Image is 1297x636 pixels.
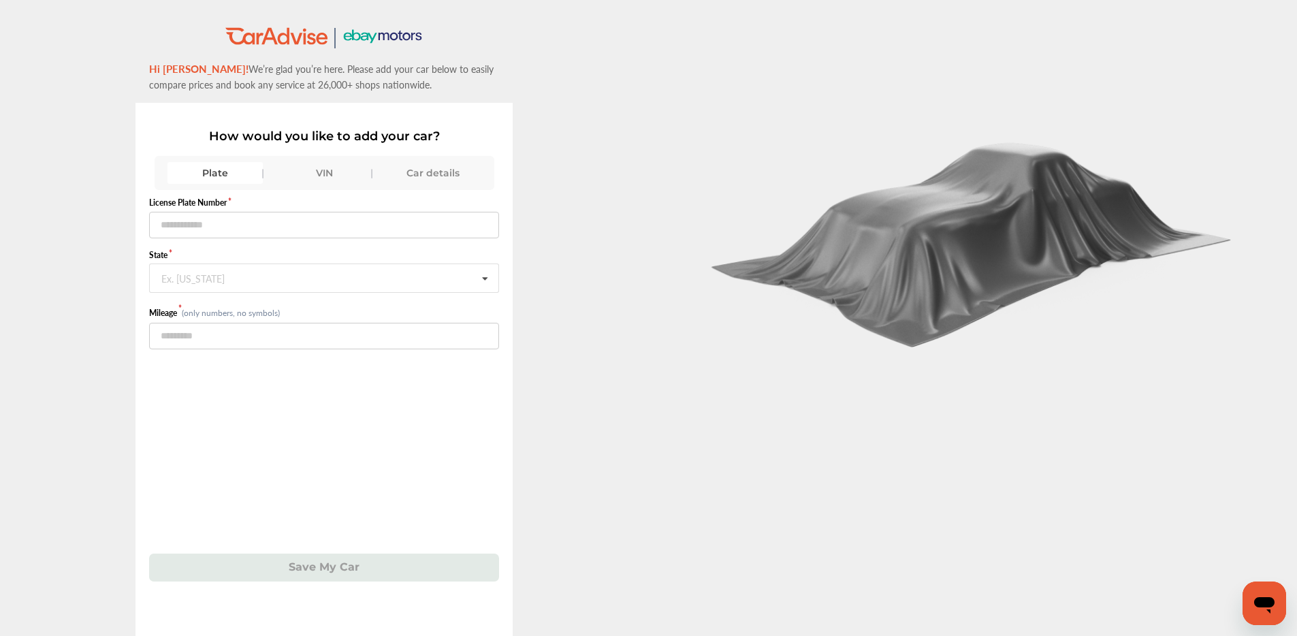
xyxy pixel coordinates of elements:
[149,249,499,261] label: State
[149,61,249,76] span: Hi [PERSON_NAME]!
[1243,582,1286,625] iframe: Button to launch messaging window
[149,197,499,208] label: License Plate Number
[182,307,280,319] small: (only numbers, no symbols)
[149,307,182,319] label: Mileage
[385,162,481,184] div: Car details
[167,162,263,184] div: Plate
[149,62,494,91] span: We’re glad you’re here. Please add your car below to easily compare prices and book any service a...
[149,129,499,144] p: How would you like to add your car?
[276,162,372,184] div: VIN
[161,273,225,281] div: Ex. [US_STATE]
[701,127,1245,348] img: carCoverBlack.2823a3dccd746e18b3f8.png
